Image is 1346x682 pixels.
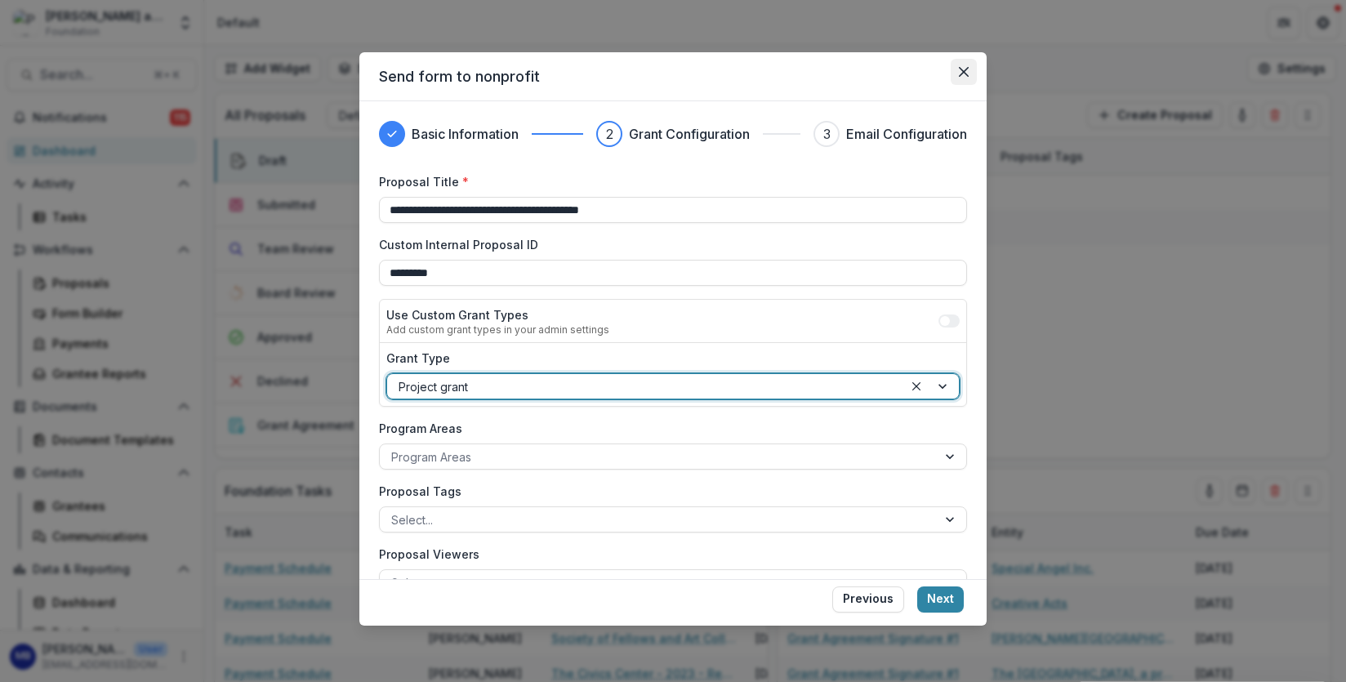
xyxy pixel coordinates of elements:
label: Use Custom Grant Types [386,306,609,323]
label: Proposal Tags [379,483,957,500]
label: Custom Internal Proposal ID [379,236,957,253]
div: 3 [823,124,831,144]
label: Program Areas [379,420,957,437]
div: Progress [379,121,967,147]
div: Add custom grant types in your admin settings [386,323,609,336]
h3: Basic Information [412,124,519,144]
label: Grant Type [386,350,950,367]
h3: Email Configuration [846,124,967,144]
header: Send form to nonprofit [359,52,987,101]
div: Clear selected options [907,377,926,396]
div: 2 [606,124,613,144]
button: Previous [832,586,904,613]
h3: Grant Configuration [629,124,750,144]
label: Proposal Title [379,173,957,190]
button: Next [917,586,964,613]
button: Close [951,59,977,85]
label: Proposal Viewers [379,546,957,563]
